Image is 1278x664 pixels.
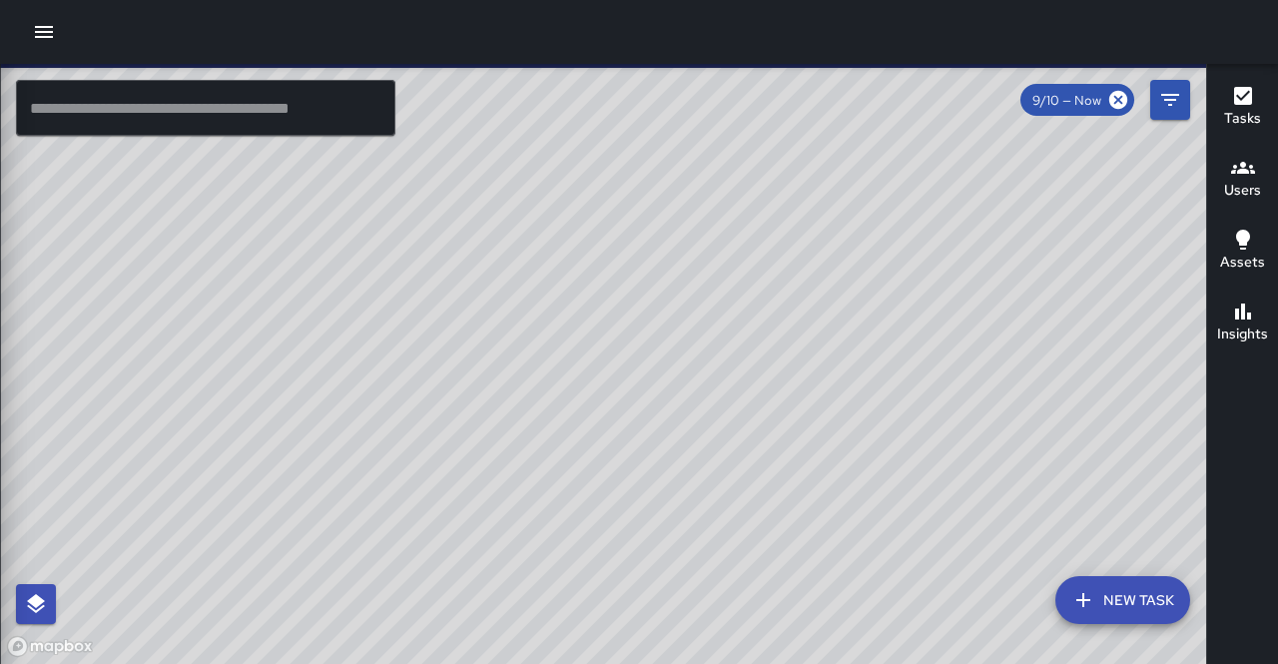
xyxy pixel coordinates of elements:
[1207,288,1278,359] button: Insights
[1217,324,1268,345] h6: Insights
[1224,108,1261,130] h6: Tasks
[1207,72,1278,144] button: Tasks
[1055,576,1190,624] button: New Task
[1220,252,1265,274] h6: Assets
[1224,180,1261,202] h6: Users
[1207,216,1278,288] button: Assets
[1207,144,1278,216] button: Users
